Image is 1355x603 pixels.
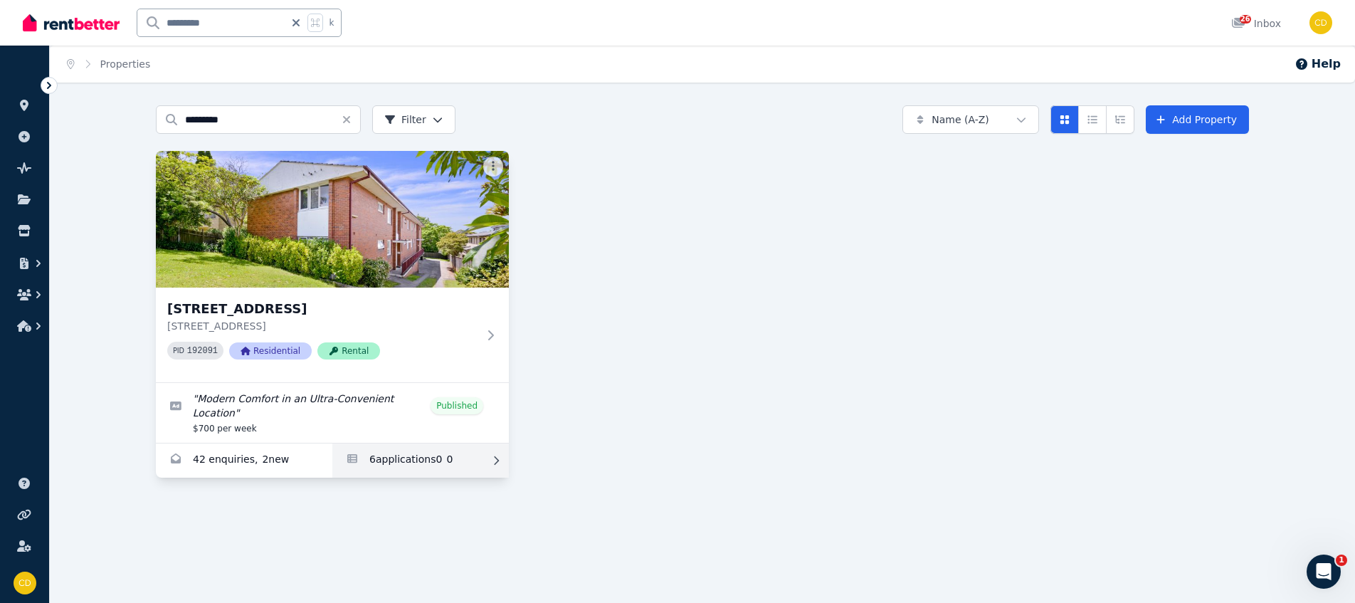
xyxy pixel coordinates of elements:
h3: [STREET_ADDRESS] [167,299,478,319]
span: 26 [1240,15,1251,23]
button: Expanded list view [1106,105,1134,134]
code: 192091 [187,346,218,356]
iframe: Intercom live chat [1307,555,1341,589]
button: Name (A-Z) [902,105,1039,134]
p: [STREET_ADDRESS] [167,319,478,333]
a: Properties [100,58,151,70]
button: Card view [1050,105,1079,134]
nav: Breadcrumb [50,46,167,83]
a: Applications for 3/54 Greenwich Road, Greenwich [332,444,509,478]
a: Add Property [1146,105,1249,134]
a: Edit listing: Modern Comfort in an Ultra-Convenient Location [156,383,509,443]
span: 1 [1336,555,1347,566]
span: Residential [229,342,312,360]
span: Name (A-Z) [932,112,989,127]
button: Compact list view [1078,105,1107,134]
div: Inbox [1231,16,1281,31]
div: View options [1050,105,1134,134]
img: RentBetter [23,12,120,33]
span: Filter [384,112,426,127]
img: Chris Dimitropoulos [1309,11,1332,34]
span: k [329,17,334,28]
button: Help [1295,56,1341,73]
button: Filter [372,105,455,134]
button: Clear search [341,105,361,134]
a: Enquiries for 3/54 Greenwich Road, Greenwich [156,444,332,478]
button: More options [483,157,503,177]
a: 3/54 Greenwich Road, Greenwich[STREET_ADDRESS][STREET_ADDRESS]PID 192091ResidentialRental [156,151,509,382]
img: Chris Dimitropoulos [14,572,36,594]
img: 3/54 Greenwich Road, Greenwich [156,151,509,288]
small: PID [173,347,184,355]
span: Rental [317,342,380,360]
